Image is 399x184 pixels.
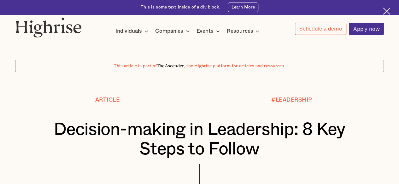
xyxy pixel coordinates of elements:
h1: Decision-making in Leadership: 8 Key Steps to Follow [31,120,368,159]
div: Resources [226,27,253,35]
div: Individuals [115,27,150,35]
div: #LEADERSHIP [271,97,312,103]
a: Apply now [349,23,384,35]
img: Cross icon [383,8,390,15]
a: Schedule a demo [295,23,346,35]
span: This article is part of [114,64,157,68]
div: Individuals [115,27,142,35]
div: Companies [155,27,183,35]
div: Companies [155,27,191,35]
div: This is some text inside of a div block. [141,4,220,10]
span: , the Highrise platform for articles and resources. [184,64,285,68]
img: Highrise logo [15,17,82,37]
a: Learn More [228,3,258,12]
div: Events [197,27,214,35]
div: Article [95,97,120,103]
div: Events [197,27,222,35]
div: Resources [226,27,261,35]
span: The Ascender [157,62,184,68]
